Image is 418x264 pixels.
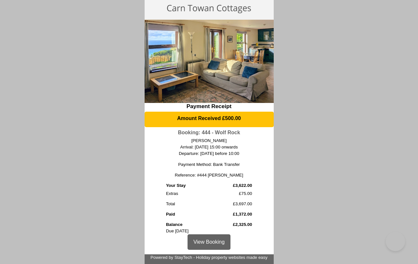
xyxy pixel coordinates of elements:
[213,220,252,228] td: £2,325.00
[213,189,252,197] td: £75.00
[166,181,212,189] td: Your Stay
[188,234,230,250] a: View Booking
[166,209,212,220] td: Paid
[213,181,252,189] td: £3,622.00
[178,130,240,135] a: Booking: 444 - Wolf Rock
[150,255,267,260] a: Powered by StayTech - Holiday property websites made easy
[158,3,260,15] img: New_Project_%284%29.content.png
[213,209,252,220] td: £1,372.00
[166,228,212,234] td: Due [DATE]
[153,137,265,157] p: [PERSON_NAME] Arrival: [DATE] 15:00 onwards Departure: [DATE] before 10:00
[145,20,274,103] img: WR_Lounge.wide_content.jpg
[166,220,212,228] td: Balance
[145,172,274,178] div: Reference: #444 [PERSON_NAME]
[148,115,270,121] h3: Amount Received £500.00
[145,103,274,110] h2: Payment Receipt
[166,197,212,209] td: Total
[213,197,252,209] td: £3,697.00
[386,232,405,251] iframe: Toggle Customer Support
[166,189,212,197] td: Extras
[153,161,265,168] p: Payment Method: Bank Transfer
